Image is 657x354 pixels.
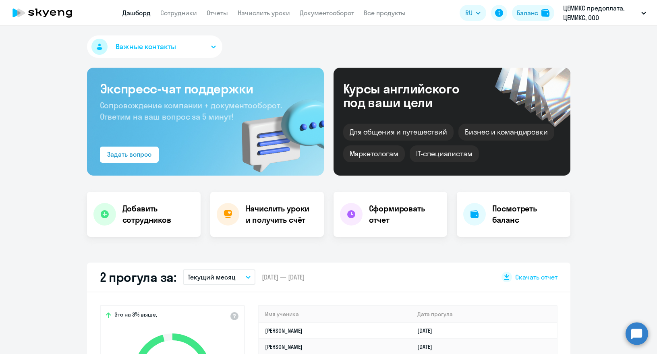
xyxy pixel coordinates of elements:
[188,272,236,282] p: Текущий месяц
[238,9,290,17] a: Начислить уроки
[116,41,176,52] span: Важные контакты
[259,306,411,323] th: Имя ученика
[207,9,228,17] a: Отчеты
[107,149,151,159] div: Задать вопрос
[458,124,554,141] div: Бизнес и командировки
[417,327,439,334] a: [DATE]
[492,203,564,226] h4: Посмотреть баланс
[262,273,305,282] span: [DATE] — [DATE]
[343,82,481,109] div: Курсы английского под ваши цели
[411,306,556,323] th: Дата прогула
[122,9,151,17] a: Дашборд
[183,269,255,285] button: Текущий месяц
[460,5,486,21] button: RU
[563,3,638,23] p: ЦЕМИКС предоплата, ЦЕМИКС, ООО
[122,203,194,226] h4: Добавить сотрудников
[87,35,222,58] button: Важные контакты
[369,203,441,226] h4: Сформировать отчет
[410,145,479,162] div: IT-специалистам
[343,145,405,162] div: Маркетологам
[160,9,197,17] a: Сотрудники
[100,269,176,285] h2: 2 прогула за:
[512,5,554,21] button: Балансbalance
[417,343,439,350] a: [DATE]
[364,9,406,17] a: Все продукты
[230,85,324,176] img: bg-img
[517,8,538,18] div: Баланс
[300,9,354,17] a: Документооборот
[515,273,558,282] span: Скачать отчет
[100,100,282,122] span: Сопровождение компании + документооборот. Ответим на ваш вопрос за 5 минут!
[114,311,157,321] span: Это на 3% выше,
[541,9,549,17] img: balance
[265,343,303,350] a: [PERSON_NAME]
[465,8,473,18] span: RU
[559,3,650,23] button: ЦЕМИКС предоплата, ЦЕМИКС, ООО
[246,203,316,226] h4: Начислить уроки и получить счёт
[100,81,311,97] h3: Экспресс-чат поддержки
[343,124,454,141] div: Для общения и путешествий
[100,147,159,163] button: Задать вопрос
[265,327,303,334] a: [PERSON_NAME]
